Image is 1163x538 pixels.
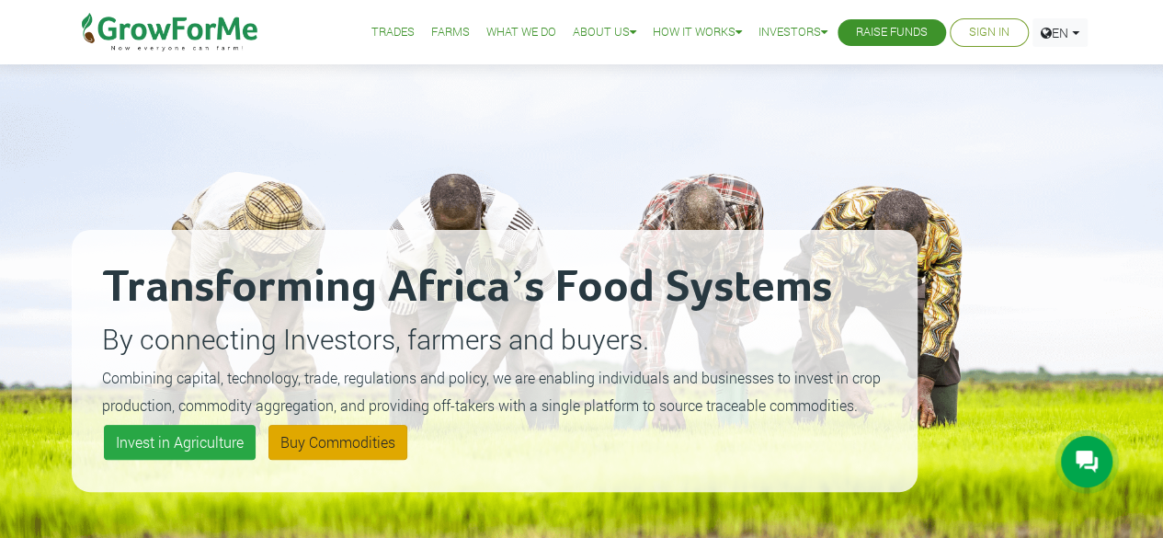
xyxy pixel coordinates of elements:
a: EN [1032,18,1088,47]
h2: Transforming Africa’s Food Systems [102,260,887,315]
p: By connecting Investors, farmers and buyers. [102,318,887,360]
a: About Us [573,23,636,42]
small: Combining capital, technology, trade, regulations and policy, we are enabling individuals and bus... [102,368,881,415]
a: Sign In [969,23,1009,42]
a: Farms [431,23,470,42]
a: Buy Commodities [268,425,407,460]
a: What We Do [486,23,556,42]
a: Investors [758,23,827,42]
a: Invest in Agriculture [104,425,256,460]
a: Trades [371,23,415,42]
a: Raise Funds [856,23,928,42]
a: How it Works [653,23,742,42]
